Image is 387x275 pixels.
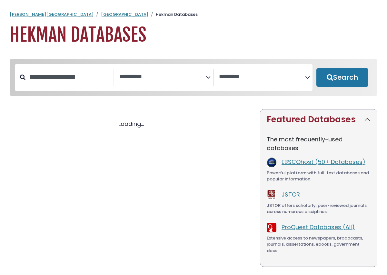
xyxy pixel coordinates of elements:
[119,74,205,80] textarea: Search
[267,170,371,182] div: Powerful platform with full-text databases and popular information.
[282,158,365,166] a: EBSCOhost (50+ Databases)
[282,223,355,231] a: ProQuest Databases (All)
[10,24,377,46] h1: Hekman Databases
[10,119,252,128] div: Loading...
[10,11,377,18] nav: breadcrumb
[10,59,377,96] nav: Search filters
[260,109,377,130] button: Featured Databases
[101,11,148,17] a: [GEOGRAPHIC_DATA]
[282,190,300,199] a: JSTOR
[219,74,305,80] textarea: Search
[267,235,371,254] div: Extensive access to newspapers, broadcasts, journals, dissertations, ebooks, government docs.
[10,11,94,17] a: [PERSON_NAME][GEOGRAPHIC_DATA]
[267,202,371,215] div: JSTOR offers scholarly, peer-reviewed journals across numerous disciplines.
[316,68,368,87] button: Submit for Search Results
[25,72,114,82] input: Search database by title or keyword
[267,135,371,152] p: The most frequently-used databases
[148,11,198,18] li: Hekman Databases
